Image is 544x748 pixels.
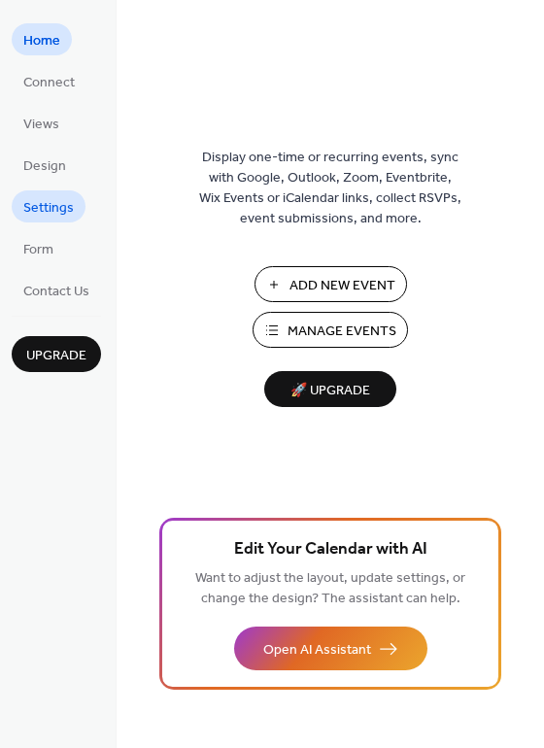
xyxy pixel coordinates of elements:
span: Settings [23,198,74,219]
button: Upgrade [12,336,101,372]
button: Open AI Assistant [234,627,427,670]
button: Add New Event [255,266,407,302]
a: Design [12,149,78,181]
span: Open AI Assistant [263,640,371,661]
span: 🚀 Upgrade [276,378,385,404]
span: Manage Events [288,322,396,342]
a: Form [12,232,65,264]
button: Manage Events [253,312,408,348]
span: Design [23,156,66,177]
a: Connect [12,65,86,97]
span: Home [23,31,60,51]
span: Upgrade [26,346,86,366]
span: Display one-time or recurring events, sync with Google, Outlook, Zoom, Eventbrite, Wix Events or ... [199,148,461,229]
a: Settings [12,190,85,222]
span: Form [23,240,53,260]
a: Contact Us [12,274,101,306]
button: 🚀 Upgrade [264,371,396,407]
span: Views [23,115,59,135]
span: Contact Us [23,282,89,302]
span: Want to adjust the layout, update settings, or change the design? The assistant can help. [195,565,465,612]
span: Edit Your Calendar with AI [234,536,427,563]
a: Views [12,107,71,139]
span: Connect [23,73,75,93]
a: Home [12,23,72,55]
span: Add New Event [289,276,395,296]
